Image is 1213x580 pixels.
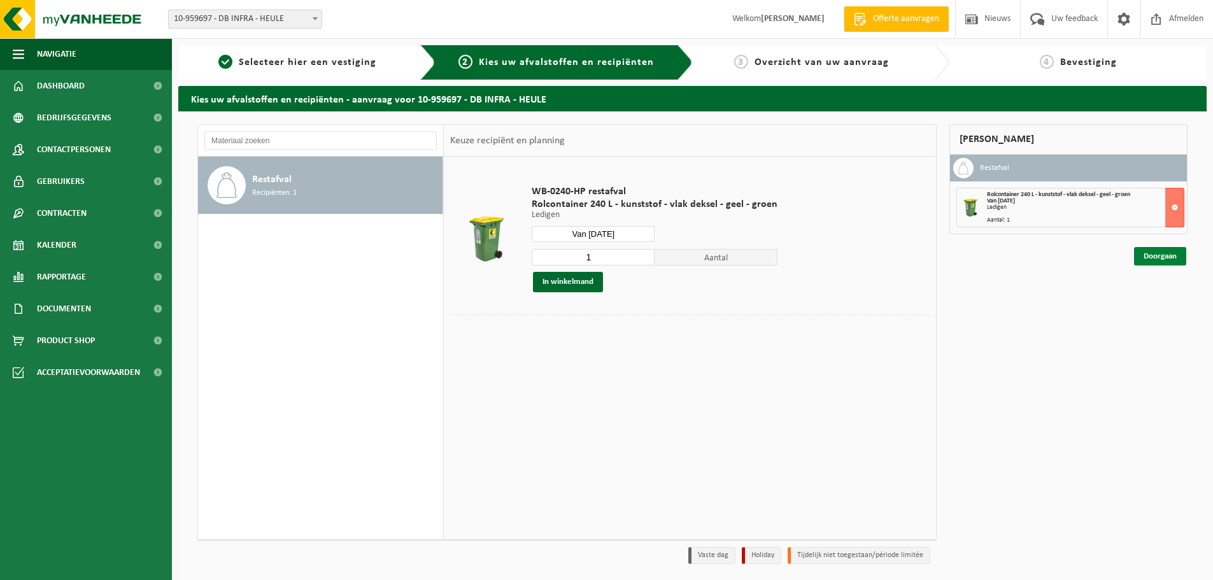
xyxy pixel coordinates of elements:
[788,547,930,564] li: Tijdelijk niet toegestaan/période limitée
[532,211,777,220] p: Ledigen
[37,261,86,293] span: Rapportage
[1134,247,1186,265] a: Doorgaan
[37,293,91,325] span: Documenten
[37,229,76,261] span: Kalender
[37,102,111,134] span: Bedrijfsgegevens
[532,226,655,242] input: Selecteer datum
[37,134,111,166] span: Contactpersonen
[37,197,87,229] span: Contracten
[987,191,1130,198] span: Rolcontainer 240 L - kunststof - vlak deksel - geel - groen
[444,125,571,157] div: Keuze recipiënt en planning
[252,172,292,187] span: Restafval
[987,217,1184,223] div: Aantal: 1
[479,57,654,67] span: Kies uw afvalstoffen en recipiënten
[987,204,1184,211] div: Ledigen
[755,57,889,67] span: Overzicht van uw aanvraag
[169,10,322,28] span: 10-959697 - DB INFRA - HEULE
[37,325,95,357] span: Product Shop
[458,55,472,69] span: 2
[987,197,1015,204] strong: Van [DATE]
[185,55,410,70] a: 1Selecteer hier een vestiging
[168,10,322,29] span: 10-959697 - DB INFRA - HEULE
[980,158,1009,178] h3: Restafval
[37,38,76,70] span: Navigatie
[37,70,85,102] span: Dashboard
[178,86,1207,111] h2: Kies uw afvalstoffen en recipiënten - aanvraag voor 10-959697 - DB INFRA - HEULE
[37,166,85,197] span: Gebruikers
[532,198,777,211] span: Rolcontainer 240 L - kunststof - vlak deksel - geel - groen
[1060,57,1117,67] span: Bevestiging
[204,131,437,150] input: Materiaal zoeken
[532,185,777,198] span: WB-0240-HP restafval
[844,6,949,32] a: Offerte aanvragen
[252,187,297,199] span: Recipiënten: 1
[761,14,825,24] strong: [PERSON_NAME]
[742,547,781,564] li: Holiday
[37,357,140,388] span: Acceptatievoorwaarden
[949,124,1188,155] div: [PERSON_NAME]
[655,249,777,265] span: Aantal
[239,57,376,67] span: Selecteer hier een vestiging
[734,55,748,69] span: 3
[870,13,942,25] span: Offerte aanvragen
[688,547,735,564] li: Vaste dag
[198,157,443,214] button: Restafval Recipiënten: 1
[1040,55,1054,69] span: 4
[218,55,232,69] span: 1
[533,272,603,292] button: In winkelmand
